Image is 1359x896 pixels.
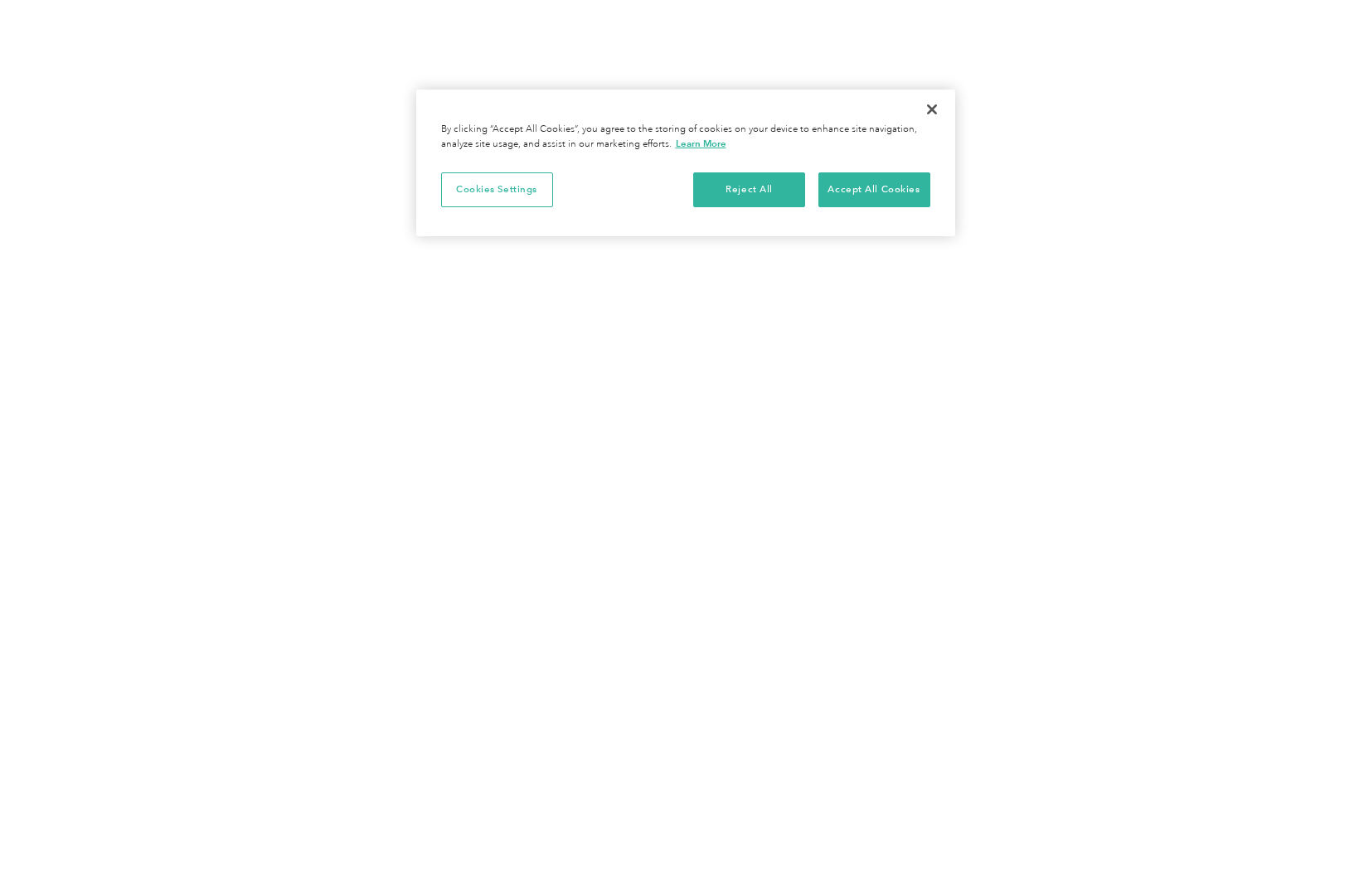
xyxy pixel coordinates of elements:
[441,172,553,207] button: Cookies Settings
[914,91,950,128] button: Close
[416,90,955,236] div: Cookie banner
[416,90,955,236] div: Privacy
[818,172,930,207] button: Accept All Cookies
[441,123,930,152] div: By clicking “Accept All Cookies”, you agree to the storing of cookies on your device to enhance s...
[676,138,726,149] a: More information about your privacy, opens in a new tab
[693,172,805,207] button: Reject All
